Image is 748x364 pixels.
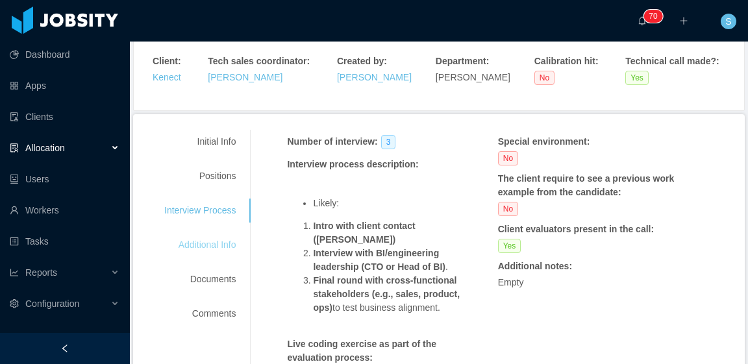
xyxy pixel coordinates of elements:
span: No [534,71,555,85]
div: Comments [149,302,251,326]
i: icon: plus [679,16,688,25]
strong: Technical call made? : [625,56,719,66]
strong: Additional notes : [498,261,572,271]
span: Reports [25,267,57,278]
div: Additional Info [149,233,251,257]
i: icon: bell [638,16,647,25]
span: Empty [498,277,524,287]
span: No [498,202,518,216]
p: 7 [649,10,653,23]
i: icon: setting [10,299,19,308]
strong: Live coding exercise as part of the evaluation process : [287,339,438,363]
strong: Created by : [337,56,387,66]
i: icon: solution [10,143,19,152]
strong: Client : [153,56,181,66]
strong: Intro with client contact ([PERSON_NAME]) [313,221,415,245]
span: Yes [625,71,649,85]
strong: Interview with BI/engineering leadership (CTO or Head of BI) [313,248,445,272]
span: Configuration [25,298,79,309]
span: 3 [381,135,396,149]
div: Initial Info [149,130,251,154]
div: Interview Process [149,199,251,223]
div: Documents [149,267,251,291]
a: icon: pie-chartDashboard [10,42,119,67]
span: No [498,151,518,165]
strong: Tech sales coordinator : [208,56,310,66]
span: S [725,14,731,29]
li: to test business alignment. [313,274,462,328]
span: Yes [498,239,521,253]
strong: Special environment : [498,136,590,147]
span: Allocation [25,143,65,153]
a: [PERSON_NAME] [208,72,282,82]
strong: Interview process description : [287,159,418,169]
a: Kenect [153,72,181,82]
div: Positions [149,164,251,188]
p: 0 [653,10,658,23]
a: icon: userWorkers [10,197,119,223]
li: . [313,247,462,274]
a: icon: profileTasks [10,228,119,254]
li: Likely: [313,197,462,210]
a: icon: auditClients [10,104,119,130]
strong: The client require to see a previous work example from the candidate : [498,173,677,197]
strong: Final round with cross-functional stakeholders (e.g., sales, product, ops) [313,275,460,313]
i: icon: line-chart [10,268,19,277]
sup: 70 [643,10,662,23]
strong: Calibration hit : [534,56,599,66]
a: [PERSON_NAME] [337,72,412,82]
span: [PERSON_NAME] [436,72,510,82]
a: icon: appstoreApps [10,73,119,99]
a: icon: robotUsers [10,166,119,192]
strong: Client evaluators present in the call : [498,224,654,234]
strong: Department : [436,56,489,66]
strong: Number of interview : [287,136,377,147]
